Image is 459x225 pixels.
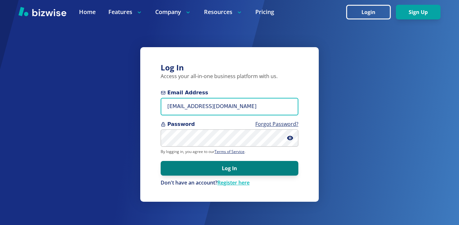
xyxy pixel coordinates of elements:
p: Company [155,8,191,16]
a: Register here [217,179,250,186]
button: Sign Up [396,5,441,19]
p: Access your all-in-one business platform with us. [161,73,298,80]
p: Resources [204,8,243,16]
button: Login [346,5,391,19]
div: Don't have an account?Register here [161,179,298,186]
input: you@example.com [161,98,298,115]
button: Log In [161,161,298,176]
a: Sign Up [396,9,441,15]
span: Email Address [161,89,298,97]
p: By logging in, you agree to our . [161,149,298,154]
p: Features [108,8,142,16]
img: Bizwise Logo [18,7,66,16]
h3: Log In [161,62,298,73]
a: Login [346,9,396,15]
p: Don't have an account? [161,179,298,186]
a: Terms of Service [215,149,244,154]
a: Home [79,8,96,16]
span: Password [161,120,298,128]
a: Forgot Password? [255,120,298,127]
a: Pricing [255,8,274,16]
